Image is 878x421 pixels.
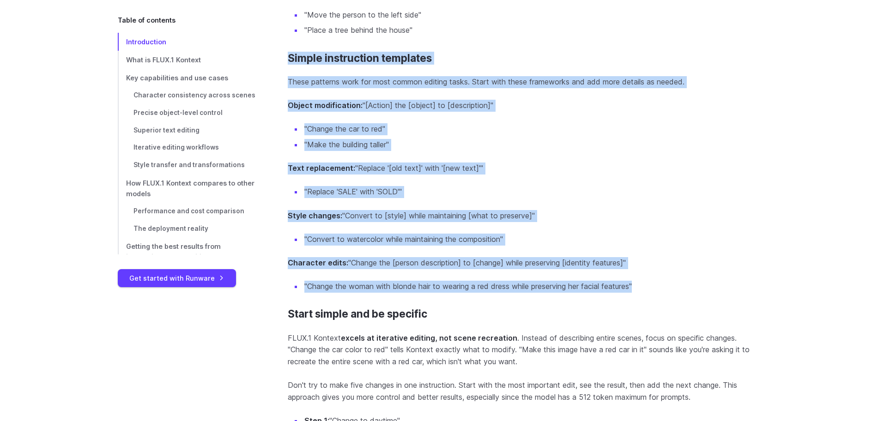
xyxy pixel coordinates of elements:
[133,207,244,215] span: Performance and cost comparison
[303,9,761,21] li: "Move the person to the left side"
[288,101,363,110] strong: Object modification:
[118,51,258,69] a: What is FLUX.1 Kontext
[303,24,761,36] li: "Place a tree behind the house"
[118,104,258,122] a: Precise object-level control
[118,15,176,25] span: Table of contents
[133,225,208,232] span: The deployment reality
[288,76,761,88] p: These patterns work for most common editing tasks. Start with these frameworks and add more detai...
[118,69,258,87] a: Key capabilities and use cases
[118,220,258,238] a: The deployment reality
[288,163,355,173] strong: Text replacement:
[288,52,432,65] a: Simple instruction templates
[288,308,427,320] a: Start simple and be specific
[118,203,258,220] a: Performance and cost comparison
[303,234,761,246] li: "Convert to watercolor while maintaining the composition"
[126,74,228,82] span: Key capabilities and use cases
[303,186,761,198] li: "Replace 'SALE' with 'SOLD'"
[303,281,761,293] li: "Change the woman with blonde hair to wearing a red dress while preserving her facial features"
[288,257,761,269] p: "Change the [person description] to [change] while preserving [identity features]"
[133,91,255,99] span: Character consistency across scenes
[118,139,258,156] a: Iterative editing workflows
[133,161,245,168] span: Style transfer and transformations
[118,156,258,174] a: Style transfer and transformations
[288,162,761,174] p: "Replace '[old text]' with '[new text]'"
[126,56,201,64] span: What is FLUX.1 Kontext
[288,211,342,220] strong: Style changes:
[133,144,219,151] span: Iterative editing workflows
[118,33,258,51] a: Introduction
[288,332,761,368] p: FLUX.1 Kontext . Instead of describing entire scenes, focus on specific changes. "Change the car ...
[303,123,761,135] li: "Change the car to red"
[126,179,254,198] span: How FLUX.1 Kontext compares to other models
[288,210,761,222] p: "Convert to [style] while maintaining [what to preserve]"
[118,269,236,287] a: Get started with Runware
[118,174,258,203] a: How FLUX.1 Kontext compares to other models
[133,126,200,134] span: Superior text editing
[288,100,761,112] p: "[Action] the [object] to [description]"
[288,379,761,403] p: Don't try to make five changes in one instruction. Start with the most important edit, see the re...
[288,258,348,267] strong: Character edits:
[126,38,166,46] span: Introduction
[118,87,258,104] a: Character consistency across scenes
[133,109,223,116] span: Precise object-level control
[118,122,258,139] a: Superior text editing
[126,243,221,261] span: Getting the best results from instruction-based editing
[118,238,258,266] a: Getting the best results from instruction-based editing
[341,333,517,343] strong: excels at iterative editing, not scene recreation
[303,139,761,151] li: "Make the building taller"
